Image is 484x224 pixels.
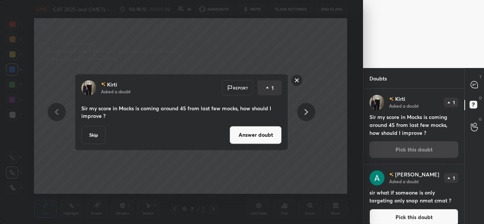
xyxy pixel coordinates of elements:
[395,96,405,102] p: Kirti
[81,126,105,144] button: Skip
[389,97,394,101] img: no-rating-badge.077c3623.svg
[101,82,105,87] img: no-rating-badge.077c3623.svg
[453,100,455,105] p: 1
[389,173,394,177] img: no-rating-badge.077c3623.svg
[369,113,458,137] h4: Sir my score in Mocks is coming around 45 from last few mocks, how should I improve ?
[369,170,385,185] img: 3
[81,104,282,119] p: Sir my score in Mocks is coming around 45 from last few mocks, how should I improve ?
[230,126,282,144] button: Answer doubt
[369,95,385,110] img: 4eb48077ff244221888655613b8da21a.jpg
[222,80,253,95] div: Report
[271,84,274,91] p: 1
[395,171,439,178] p: [PERSON_NAME]
[479,74,482,80] p: T
[107,81,117,87] p: Kirti
[369,188,458,204] h4: sir what if someone is only targeting only snap nmat cmat ?
[479,116,482,122] p: G
[81,80,96,95] img: 4eb48077ff244221888655613b8da21a.jpg
[389,178,419,184] p: Asked a doubt
[101,88,130,94] p: Asked a doubt
[363,68,393,88] p: Doubts
[479,95,482,101] p: D
[453,176,455,180] p: 1
[389,103,419,109] p: Asked a doubt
